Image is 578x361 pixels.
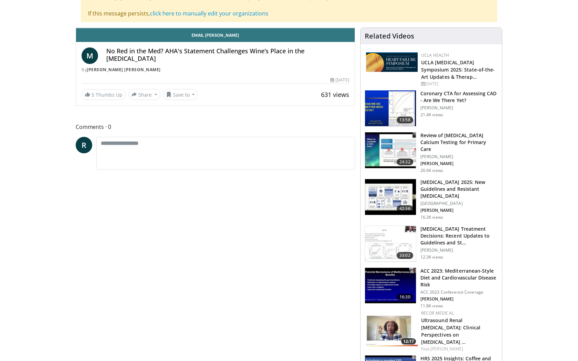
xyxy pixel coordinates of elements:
[365,179,416,215] img: 280bcb39-0f4e-42eb-9c44-b41b9262a277.150x105_q85_crop-smart_upscale.jpg
[365,90,498,127] a: 13:58 Coronary CTA for Assessing CAD - Are We There Yet? [PERSON_NAME] 21.4K views
[420,90,498,104] h3: Coronary CTA for Assessing CAD - Are We There Yet?
[365,32,414,40] h4: Related Videos
[87,67,161,73] a: [PERSON_NAME] [PERSON_NAME]
[365,268,416,304] img: b0c32e83-cd40-4939-b266-f52db6655e49.150x105_q85_crop-smart_upscale.jpg
[366,310,418,346] a: 12:17
[420,168,443,173] p: 20.6K views
[365,132,416,168] img: f4af32e0-a3f3-4dd9-8ed6-e543ca885e6d.150x105_q85_crop-smart_upscale.jpg
[365,267,498,309] a: 16:30 ACC 2023: Mediterranean-Style Diet and Cardiovascular Disease Risk ACC 2023 Conference Cove...
[82,47,98,64] a: M
[420,154,498,160] p: [PERSON_NAME]
[150,10,268,17] a: click here to manually edit your organizations
[420,161,498,166] p: [PERSON_NAME]
[366,52,418,72] img: 0682476d-9aca-4ba2-9755-3b180e8401f5.png.150x105_q85_autocrop_double_scale_upscale_version-0.2.png
[82,67,349,73] div: By
[330,77,349,83] div: [DATE]
[365,132,498,173] a: 24:32 Review of [MEDICAL_DATA] Calcium Testing for Primary Care [PERSON_NAME] [PERSON_NAME] 20.6K...
[421,59,495,80] a: UCLA [MEDICAL_DATA] Symposium 2025: State-of-the-Art Updates & Therap…
[420,201,498,206] p: [GEOGRAPHIC_DATA]
[76,137,92,153] a: R
[397,252,413,259] span: 33:02
[92,91,94,98] span: 5
[397,117,413,123] span: 13:58
[321,90,349,99] span: 631 views
[420,303,443,309] p: 11.8K views
[420,105,498,111] p: [PERSON_NAME]
[421,52,449,58] a: UCLA Health
[365,179,498,220] a: 42:56 [MEDICAL_DATA] 2025: New Guidelines and Resistant [MEDICAL_DATA] [GEOGRAPHIC_DATA] [PERSON_...
[365,90,416,126] img: 34b2b9a4-89e5-4b8c-b553-8a638b61a706.150x105_q85_crop-smart_upscale.jpg
[420,248,498,253] p: [PERSON_NAME]
[420,132,498,153] h3: Review of [MEDICAL_DATA] Calcium Testing for Primary Care
[366,310,418,346] img: db5eb954-b69d-40f8-a012-f5d3258e0349.150x105_q85_crop-smart_upscale.jpg
[421,346,496,352] div: Feat.
[76,28,355,42] a: Email [PERSON_NAME]
[420,208,498,213] p: [PERSON_NAME]
[397,294,413,300] span: 16:30
[420,112,443,118] p: 21.4K views
[420,179,498,199] h3: [MEDICAL_DATA] 2025: New Guidelines and Resistant [MEDICAL_DATA]
[397,205,413,212] span: 42:56
[420,267,498,288] h3: ACC 2023: Mediterranean-Style Diet and Cardiovascular Disease Risk
[421,81,496,87] div: [DATE]
[106,47,349,62] h4: No Red in the Med? AHA's Statement Challenges Wine’s Place in the [MEDICAL_DATA]
[420,289,498,295] p: ACC 2023 Conference Coverage
[420,296,498,302] p: [PERSON_NAME]
[82,89,126,100] a: 5 Thumbs Up
[397,158,413,165] span: 24:32
[365,226,416,262] img: 6f79f02c-3240-4454-8beb-49f61d478177.150x105_q85_crop-smart_upscale.jpg
[430,346,463,352] a: [PERSON_NAME]
[76,122,355,131] span: Comments 0
[420,226,498,246] h3: [MEDICAL_DATA] Treatment Decisions: Recent Updates to Guidelines and St…
[420,254,443,260] p: 12.3K views
[421,317,480,345] a: Ultrasound Renal [MEDICAL_DATA]: Clinical Perspectives on [MEDICAL_DATA] …
[401,338,416,344] span: 12:17
[420,215,443,220] p: 16.3K views
[421,310,454,316] a: Recor Medical
[365,226,498,262] a: 33:02 [MEDICAL_DATA] Treatment Decisions: Recent Updates to Guidelines and St… [PERSON_NAME] 12.3...
[163,89,198,100] button: Save to
[128,89,160,100] button: Share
